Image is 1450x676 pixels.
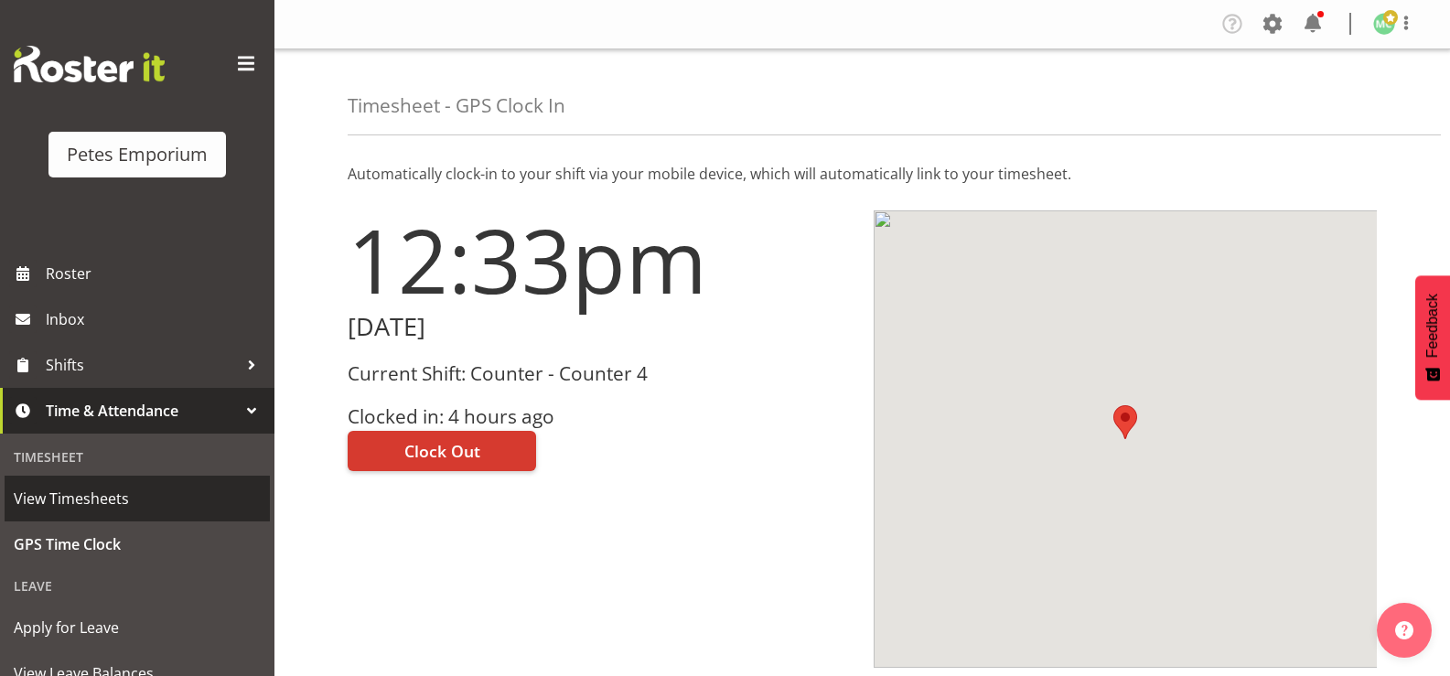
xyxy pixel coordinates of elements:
h3: Current Shift: Counter - Counter 4 [348,363,852,384]
img: Rosterit website logo [14,46,165,82]
div: Timesheet [5,438,270,476]
span: Apply for Leave [14,614,261,641]
button: Feedback - Show survey [1415,275,1450,400]
img: melissa-cowen2635.jpg [1373,13,1395,35]
a: Apply for Leave [5,605,270,650]
p: Automatically clock-in to your shift via your mobile device, which will automatically link to you... [348,163,1377,185]
h2: [DATE] [348,313,852,341]
a: View Timesheets [5,476,270,521]
span: Shifts [46,351,238,379]
button: Clock Out [348,431,536,471]
span: Clock Out [404,439,480,463]
span: Roster [46,260,265,287]
span: Time & Attendance [46,397,238,424]
a: GPS Time Clock [5,521,270,567]
span: Feedback [1424,294,1441,358]
span: View Timesheets [14,485,261,512]
h3: Clocked in: 4 hours ago [348,406,852,427]
div: Leave [5,567,270,605]
div: Petes Emporium [67,141,208,168]
span: Inbox [46,306,265,333]
h1: 12:33pm [348,210,852,309]
img: help-xxl-2.png [1395,621,1413,639]
span: GPS Time Clock [14,531,261,558]
h4: Timesheet - GPS Clock In [348,95,565,116]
